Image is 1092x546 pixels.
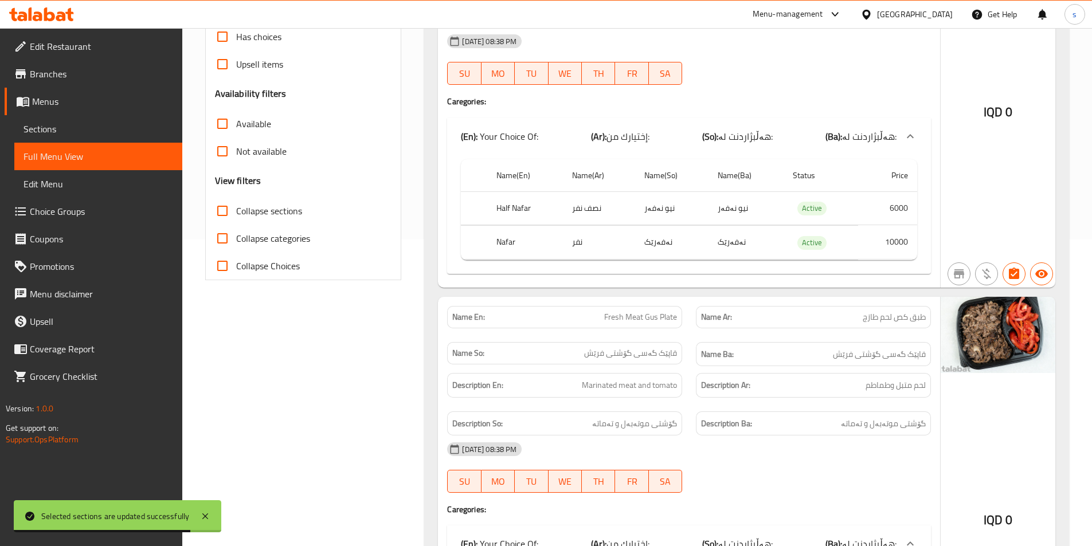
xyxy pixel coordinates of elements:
span: SA [653,473,678,490]
button: WE [549,62,582,85]
button: Not branch specific item [948,262,970,285]
span: FR [620,473,644,490]
span: Not available [236,144,287,158]
button: Purchased item [975,262,998,285]
td: نەفەرێک [635,226,709,260]
span: WE [553,65,577,82]
span: Version: [6,401,34,416]
button: SA [649,470,682,493]
button: FR [615,470,648,493]
h4: Caregories: [447,504,931,515]
td: نەفەرێک [709,226,783,260]
div: [GEOGRAPHIC_DATA] [877,8,953,21]
a: Coupons [5,225,182,253]
a: Full Menu View [14,143,182,170]
a: Edit Menu [14,170,182,198]
span: FR [620,65,644,82]
span: Menus [32,95,173,108]
span: Active [797,202,827,215]
span: Upsell items [236,57,283,71]
span: Branches [30,67,173,81]
span: Available [236,117,271,131]
td: نیو نەفەر [635,191,709,225]
span: Upsell [30,315,173,328]
span: Fresh Meat Gus Plate [604,311,677,323]
h3: View filters [215,174,261,187]
span: IQD [984,101,1003,123]
a: Coverage Report [5,335,182,363]
div: Active [797,202,827,215]
th: Status [784,159,858,192]
button: FR [615,62,648,85]
span: هەڵبژاردنت لە: [718,128,773,145]
th: Nafar [487,226,563,260]
span: Coverage Report [30,342,173,356]
a: Grocery Checklist [5,363,182,390]
td: نیو نەفەر [709,191,783,225]
strong: Description En: [452,378,503,392]
th: Name(So) [635,159,709,192]
button: Has choices [1003,262,1026,285]
img: Gasi_Freshi_Qubadi_Fresh_638952073400111488.jpg [941,297,1055,373]
b: (Ar): [591,128,606,145]
th: Price [858,159,917,192]
div: Menu-management [753,7,823,21]
b: (Ba): [825,128,842,145]
span: Grocery Checklist [30,370,173,383]
span: MO [486,65,510,82]
strong: Description So: [452,417,503,431]
a: Edit Restaurant [5,33,182,60]
a: Menus [5,88,182,115]
strong: Name Ar: [701,311,732,323]
h3: Availability filters [215,87,287,100]
strong: Name Ba: [701,347,734,362]
td: نصف نفر [563,191,635,225]
span: Full Menu View [24,150,173,163]
a: Sections [14,115,182,143]
span: هەڵبژاردنت لە: [842,128,897,145]
a: Menu disclaimer [5,280,182,308]
button: Available [1030,262,1053,285]
span: Has choices [236,30,281,44]
th: Half Nafar [487,191,563,225]
span: لحم متبل وطماطم [866,378,926,392]
button: WE [549,470,582,493]
span: Collapse categories [236,231,310,245]
span: Get support on: [6,421,58,435]
span: Collapse Choices [236,259,300,273]
span: SU [452,65,476,82]
td: 6000 [858,191,917,225]
a: Branches [5,60,182,88]
b: (En): [461,128,477,145]
button: SU [447,62,481,85]
div: Selected sections are updated successfully [41,510,189,523]
p: Your Choice Of: [461,129,538,143]
span: گۆشتی موتەبەل و تەماتە [841,417,926,431]
span: گۆشتی موتەبەل و تەماتە [592,417,677,431]
span: [DATE] 08:38 PM [457,36,521,47]
th: Name(Ar) [563,159,635,192]
div: (En): Your Choice Of:(Ar):إختيارك من:(So):هەڵبژاردنت لە:(Ba):هەڵبژاردنت لە: [447,118,931,155]
strong: Name En: [452,311,485,323]
button: SA [649,62,682,85]
span: SA [653,65,678,82]
span: TU [519,65,543,82]
span: 0 [1005,101,1012,123]
strong: Name So: [452,347,484,359]
button: TH [582,62,615,85]
strong: Description Ar: [701,378,750,392]
span: قاپێک گەسی گۆشتی فرێش [833,347,926,362]
span: TH [586,65,610,82]
span: Promotions [30,260,173,273]
button: TH [582,470,615,493]
a: Support.OpsPlatform [6,432,79,447]
span: 0 [1005,509,1012,531]
span: قاپێک گەسی گۆشتی فرێش [584,347,677,359]
h4: Caregories: [447,96,931,107]
span: Coupons [30,232,173,246]
th: Name(En) [487,159,563,192]
span: Marinated meat and tomato [582,378,677,392]
table: choices table [461,159,917,260]
td: نفر [563,226,635,260]
button: TU [515,62,548,85]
